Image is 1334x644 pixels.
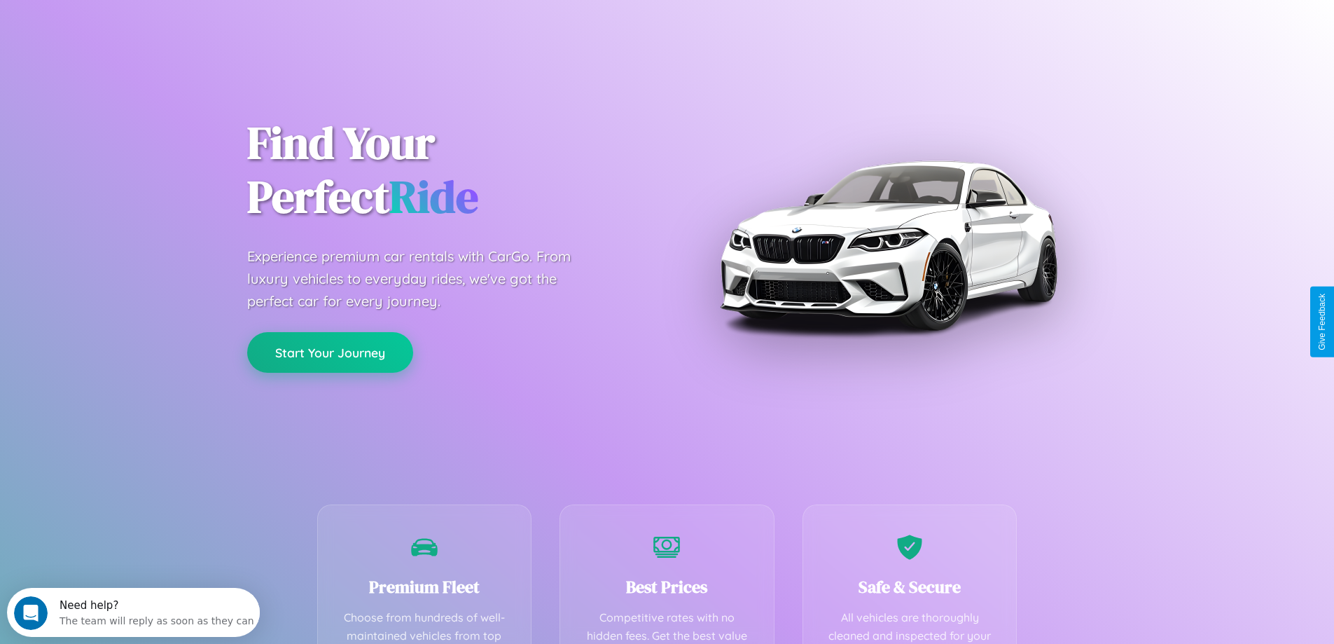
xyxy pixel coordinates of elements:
p: Experience premium car rentals with CarGo. From luxury vehicles to everyday rides, we've got the ... [247,245,597,313]
span: Ride [389,166,478,227]
img: Premium BMW car rental vehicle [713,70,1063,420]
h3: Premium Fleet [339,575,510,598]
button: Start Your Journey [247,332,413,373]
div: Give Feedback [1317,294,1327,350]
h1: Find Your Perfect [247,116,646,224]
div: Need help? [53,12,247,23]
h3: Safe & Secure [824,575,996,598]
div: Open Intercom Messenger [6,6,260,44]
iframe: Intercom live chat [14,596,48,630]
div: The team will reply as soon as they can [53,23,247,38]
h3: Best Prices [581,575,753,598]
iframe: Intercom live chat discovery launcher [7,588,260,637]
